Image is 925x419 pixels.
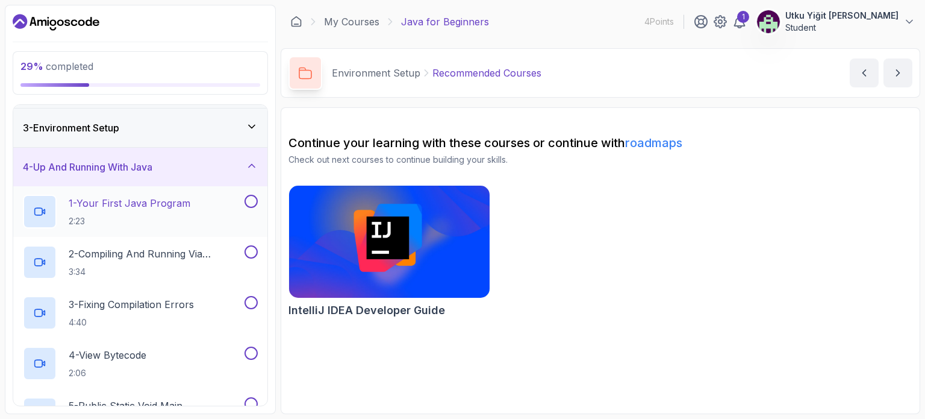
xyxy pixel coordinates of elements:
[288,134,912,151] h2: Continue your learning with these courses or continue with
[850,58,879,87] button: previous content
[69,297,194,312] p: 3 - Fixing Compilation Errors
[69,317,194,329] p: 4:40
[69,266,242,278] p: 3:34
[732,14,747,29] a: 1
[290,16,302,28] a: Dashboard
[23,195,258,228] button: 1-Your First Java Program2:23
[401,14,489,29] p: Java for Beginners
[883,58,912,87] button: next content
[288,185,490,319] a: IntelliJ IDEA Developer Guide cardIntelliJ IDEA Developer Guide
[288,302,445,319] h2: IntelliJ IDEA Developer Guide
[785,10,899,22] p: Utku Yiğit [PERSON_NAME]
[20,60,93,72] span: completed
[625,136,682,150] a: roadmaps
[69,348,146,362] p: 4 - View Bytecode
[13,148,267,186] button: 4-Up And Running With Java
[23,245,258,279] button: 2-Compiling And Running Via Terminal3:34
[13,109,267,147] button: 3-Environment Setup
[324,14,379,29] a: My Courses
[644,16,674,28] p: 4 Points
[20,60,43,72] span: 29 %
[69,215,190,227] p: 2:23
[289,186,490,298] img: IntelliJ IDEA Developer Guide card
[332,66,420,80] p: Environment Setup
[737,11,749,23] div: 1
[13,13,99,32] a: Dashboard
[69,367,146,379] p: 2:06
[69,196,190,210] p: 1 - Your First Java Program
[432,66,541,80] p: Recommended Courses
[23,296,258,330] button: 3-Fixing Compilation Errors4:40
[69,247,242,261] p: 2 - Compiling And Running Via Terminal
[69,399,182,413] p: 5 - Public Static Void Main
[785,22,899,34] p: Student
[23,121,119,135] h3: 3 - Environment Setup
[23,160,152,174] h3: 4 - Up And Running With Java
[23,347,258,380] button: 4-View Bytecode2:06
[757,10,780,33] img: user profile image
[288,154,912,166] p: Check out next courses to continue building your skills.
[756,10,915,34] button: user profile imageUtku Yiğit [PERSON_NAME]Student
